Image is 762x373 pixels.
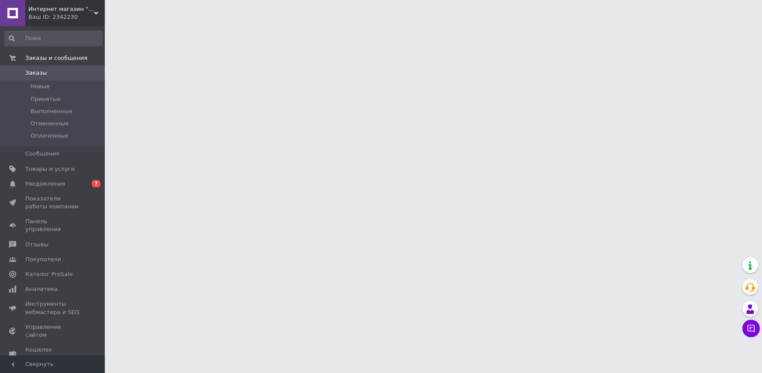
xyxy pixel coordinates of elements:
span: Отмененные [31,120,69,128]
span: Каталог ProSale [25,270,72,278]
input: Поиск [4,31,103,46]
span: Интернет магазин "Луняшка" [28,5,94,13]
span: Новые [31,83,50,90]
span: Инструменты вебмастера и SEO [25,300,81,316]
span: Панель управления [25,218,81,233]
span: Управление сайтом [25,323,81,339]
span: Кошелек компании [25,346,81,362]
span: Товары и услуги [25,165,75,173]
span: Выполненные [31,107,72,115]
div: Ваш ID: 2342230 [28,13,105,21]
span: 7 [92,180,100,187]
span: Покупатели [25,256,61,263]
span: Заказы [25,69,47,77]
span: Заказы и сообщения [25,54,87,62]
button: Чат с покупателем [742,320,760,337]
span: Отзывы [25,241,48,249]
span: Показатели работы компании [25,195,81,211]
span: Уведомления [25,180,65,188]
span: Принятые [31,95,61,103]
span: Оплаченные [31,132,68,140]
span: Аналитика [25,285,58,293]
span: Сообщения [25,150,59,158]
